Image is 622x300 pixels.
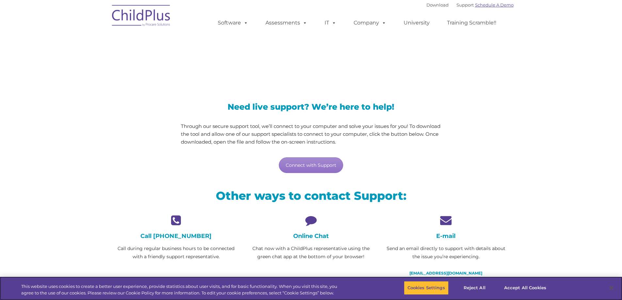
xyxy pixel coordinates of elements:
[475,2,514,8] a: Schedule A Demo
[259,16,314,29] a: Assessments
[114,188,509,203] h2: Other ways to contact Support:
[181,103,441,111] h3: Need live support? We’re here to help!
[248,232,374,240] h4: Online Chat
[248,245,374,261] p: Chat now with a ChildPlus representative using the green chat app at the bottom of your browser!
[440,16,503,29] a: Training Scramble!!
[347,16,393,29] a: Company
[279,157,343,173] a: Connect with Support
[211,16,255,29] a: Software
[114,245,239,261] p: Call during regular business hours to be connected with a friendly support representative.
[109,0,174,33] img: ChildPlus by Procare Solutions
[404,281,449,295] button: Cookies Settings
[426,2,449,8] a: Download
[397,16,436,29] a: University
[114,47,358,67] span: LiveSupport with SplashTop
[181,122,441,146] p: Through our secure support tool, we’ll connect to your computer and solve your issues for you! To...
[409,271,482,276] a: [EMAIL_ADDRESS][DOMAIN_NAME]
[501,281,550,295] button: Accept All Cookies
[454,281,495,295] button: Reject All
[21,283,342,296] div: This website uses cookies to create a better user experience, provide statistics about user visit...
[318,16,343,29] a: IT
[383,245,508,261] p: Send an email directly to support with details about the issue you’re experiencing.
[426,2,514,8] font: |
[456,2,474,8] a: Support
[604,281,619,295] button: Close
[114,232,239,240] h4: Call [PHONE_NUMBER]
[383,232,508,240] h4: E-mail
